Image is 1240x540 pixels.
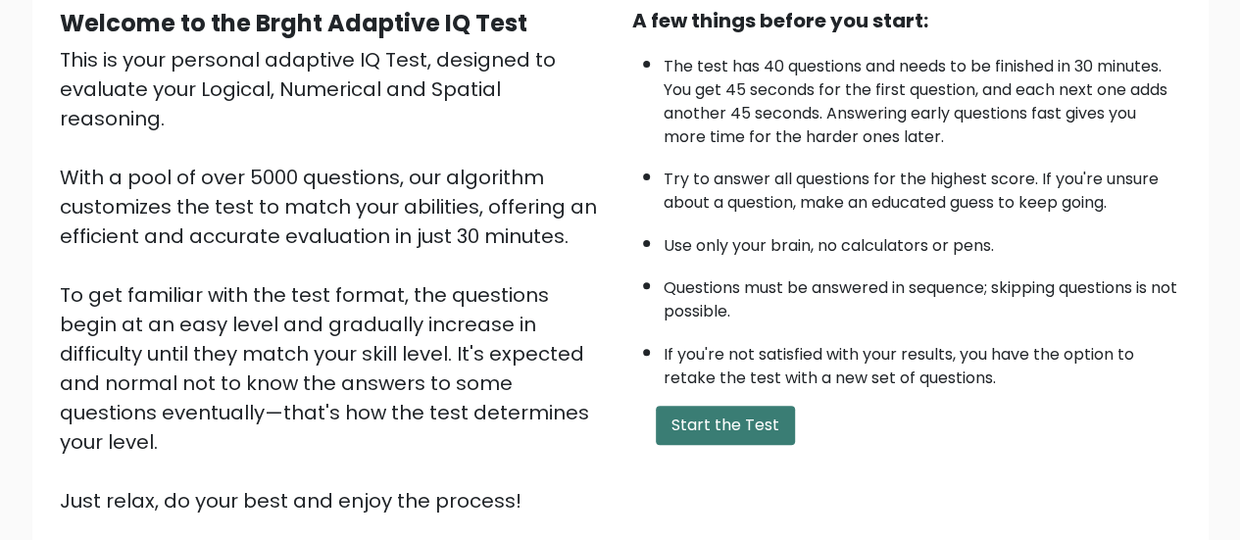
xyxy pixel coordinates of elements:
[656,406,795,445] button: Start the Test
[664,158,1181,215] li: Try to answer all questions for the highest score. If you're unsure about a question, make an edu...
[664,224,1181,258] li: Use only your brain, no calculators or pens.
[632,6,1181,35] div: A few things before you start:
[664,333,1181,390] li: If you're not satisfied with your results, you have the option to retake the test with a new set ...
[60,45,609,515] div: This is your personal adaptive IQ Test, designed to evaluate your Logical, Numerical and Spatial ...
[60,7,527,39] b: Welcome to the Brght Adaptive IQ Test
[664,267,1181,323] li: Questions must be answered in sequence; skipping questions is not possible.
[664,45,1181,149] li: The test has 40 questions and needs to be finished in 30 minutes. You get 45 seconds for the firs...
